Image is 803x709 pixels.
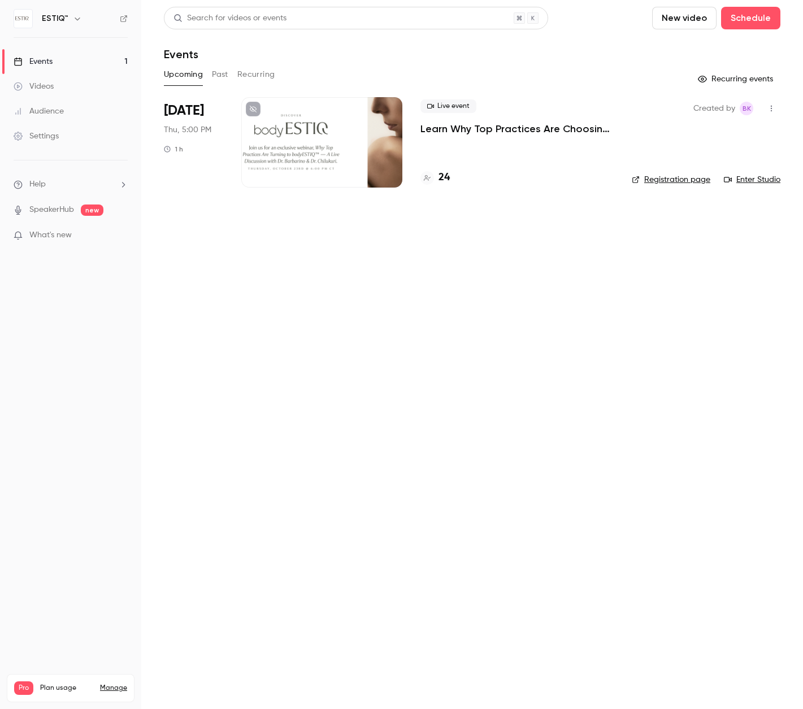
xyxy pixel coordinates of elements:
[14,81,54,92] div: Videos
[164,97,223,188] div: Oct 23 Thu, 6:00 PM (America/Chicago)
[693,102,735,115] span: Created by
[14,179,128,190] li: help-dropdown-opener
[721,7,780,29] button: Schedule
[164,145,183,154] div: 1 h
[693,70,780,88] button: Recurring events
[212,66,228,84] button: Past
[29,179,46,190] span: Help
[164,66,203,84] button: Upcoming
[420,122,614,136] a: Learn Why Top Practices Are Choosing bodyESTIQ™ — A Live Discussion with [PERSON_NAME] & [PERSON_...
[164,47,198,61] h1: Events
[14,106,64,117] div: Audience
[164,124,211,136] span: Thu, 5:00 PM
[237,66,275,84] button: Recurring
[724,174,780,185] a: Enter Studio
[164,102,204,120] span: [DATE]
[14,131,59,142] div: Settings
[420,99,476,113] span: Live event
[632,174,710,185] a: Registration page
[100,684,127,693] a: Manage
[29,204,74,216] a: SpeakerHub
[114,230,128,241] iframe: Noticeable Trigger
[652,7,717,29] button: New video
[14,10,32,28] img: ESTIQ™
[14,681,33,695] span: Pro
[14,56,53,67] div: Events
[40,684,93,693] span: Plan usage
[173,12,287,24] div: Search for videos or events
[439,170,450,185] h4: 24
[29,229,72,241] span: What's new
[42,13,68,24] h6: ESTIQ™
[743,102,751,115] span: BK
[81,205,103,216] span: new
[420,170,450,185] a: 24
[740,102,753,115] span: Brian Kirk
